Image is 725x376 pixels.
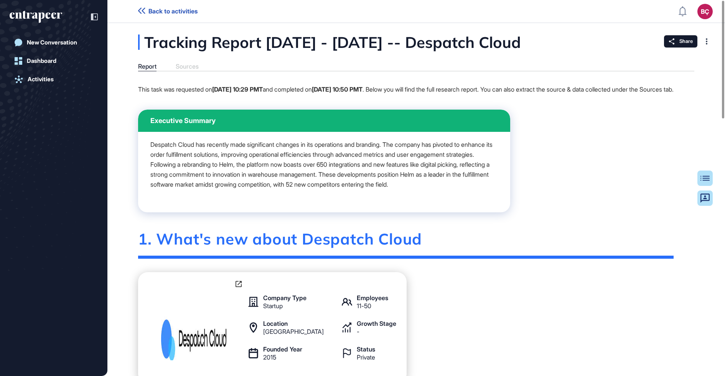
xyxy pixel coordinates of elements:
[697,4,713,19] button: BÇ
[138,84,674,94] p: This task was requested on and completed on . Below you will find the full research report. You c...
[357,346,375,352] div: Status
[161,295,226,360] img: Despatch Cloud-logo
[679,38,693,44] span: Share
[312,85,362,93] strong: [DATE] 10:50 PMT
[357,303,371,309] div: 11-50
[138,63,157,70] div: Report
[263,354,276,360] div: 2015
[27,39,77,46] div: New Conversation
[10,35,98,50] a: New Conversation
[357,354,375,360] div: Private
[263,295,306,301] div: Company Type
[10,72,98,87] a: Activities
[212,85,263,93] strong: [DATE] 10:29 PMT
[150,140,498,189] p: Despatch Cloud has recently made significant changes in its operations and branding. The company ...
[357,328,359,335] div: -
[28,76,54,83] div: Activities
[263,328,324,335] div: [GEOGRAPHIC_DATA]
[357,295,388,301] div: Employees
[263,303,283,309] div: Startup
[138,34,598,50] div: Tracking Report [DATE] - [DATE] -- Despatch Cloud
[10,53,98,69] a: Dashboard
[138,230,674,259] div: 1. What's new about Despatch Cloud
[148,8,198,15] span: Back to activities
[138,8,198,15] a: Back to activities
[150,117,216,124] span: Executive Summary
[27,57,56,64] div: Dashboard
[263,320,288,327] div: Location
[357,320,396,327] div: Growth Stage
[263,346,302,352] div: Founded Year
[10,11,62,23] div: entrapeer-logo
